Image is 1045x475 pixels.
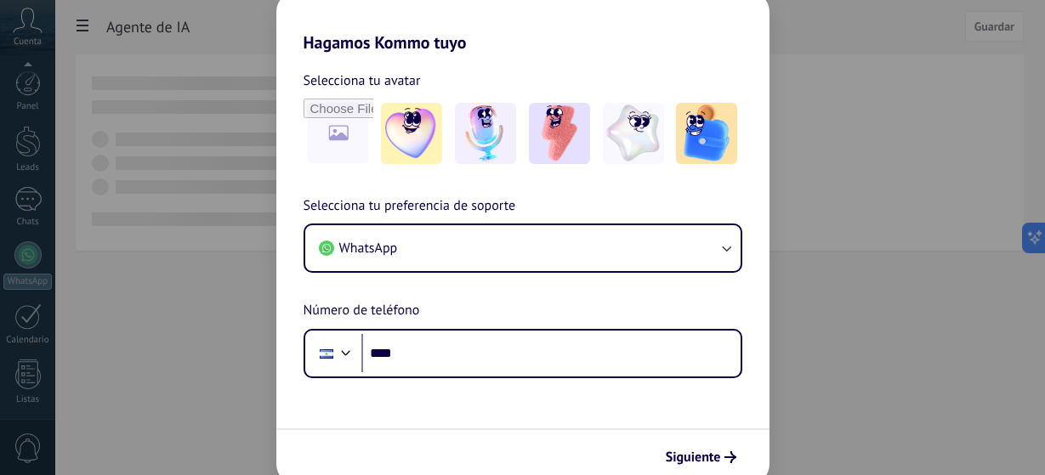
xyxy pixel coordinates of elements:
img: -4.jpeg [603,103,664,164]
img: -2.jpeg [455,103,516,164]
span: Número de teléfono [304,300,420,322]
img: -1.jpeg [381,103,442,164]
button: WhatsApp [305,225,741,271]
img: -3.jpeg [529,103,590,164]
div: El Salvador: + 503 [310,336,343,371]
span: WhatsApp [339,240,398,257]
img: -5.jpeg [676,103,737,164]
span: Selecciona tu preferencia de soporte [304,195,516,218]
button: Siguiente [658,443,744,472]
span: Siguiente [666,451,721,463]
span: Selecciona tu avatar [304,70,421,92]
